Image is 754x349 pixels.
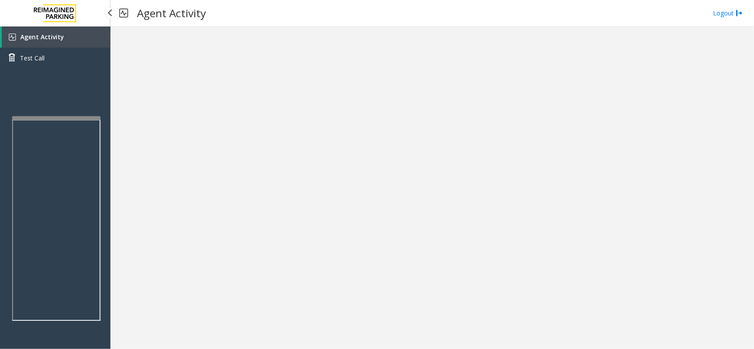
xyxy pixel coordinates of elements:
[119,2,128,24] img: pageIcon
[2,26,110,48] a: Agent Activity
[736,8,743,18] img: logout
[20,53,45,63] span: Test Call
[20,33,64,41] span: Agent Activity
[9,34,16,41] img: 'icon'
[133,2,210,24] h3: Agent Activity
[713,8,743,18] a: Logout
